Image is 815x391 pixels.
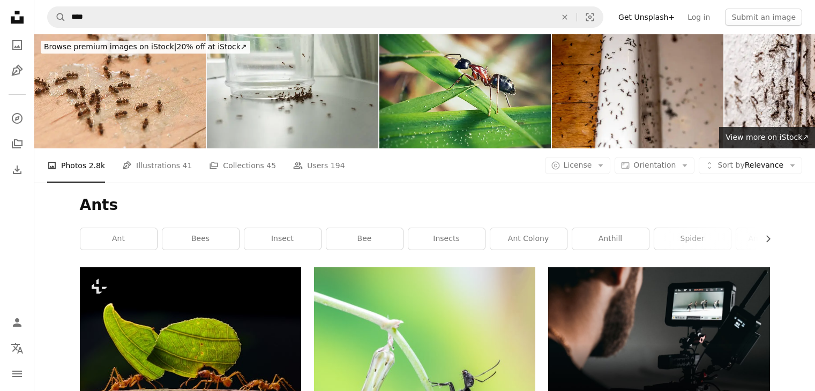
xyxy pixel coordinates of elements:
[34,34,257,60] a: Browse premium images on iStock|20% off at iStock↗
[6,133,28,155] a: Collections
[80,195,770,215] h1: Ants
[293,148,345,183] a: Users 194
[331,160,345,171] span: 194
[44,42,247,51] span: 20% off at iStock ↗
[6,60,28,81] a: Illustrations
[379,34,551,148] img: Formicidae Ant Insect
[44,42,176,51] span: Browse premium images on iStock |
[162,228,239,250] a: bees
[48,7,66,27] button: Search Unsplash
[736,228,813,250] a: ants in house
[80,228,157,250] a: ant
[6,159,28,181] a: Download History
[719,127,815,148] a: View more on iStock↗
[553,7,577,27] button: Clear
[699,157,802,174] button: Sort byRelevance
[408,228,485,250] a: insects
[615,157,694,174] button: Orientation
[34,34,206,148] img: ants on floor eating poison
[717,160,783,171] span: Relevance
[6,312,28,333] a: Log in / Sign up
[6,108,28,129] a: Explore
[6,34,28,56] a: Photos
[6,337,28,359] button: Language
[266,160,276,171] span: 45
[490,228,567,250] a: ant colony
[612,9,681,26] a: Get Unsplash+
[758,228,770,250] button: scroll list to the right
[552,34,723,148] img: Ants in kitchen
[633,161,676,169] span: Orientation
[207,34,378,148] img: mass of ants on glass searching for food.
[564,161,592,169] span: License
[326,228,403,250] a: bee
[726,133,809,141] span: View more on iStock ↗
[654,228,731,250] a: spider
[80,362,301,371] a: a group of ants standing on top of a leaf
[244,228,321,250] a: insect
[47,6,603,28] form: Find visuals sitewide
[572,228,649,250] a: anthill
[209,148,276,183] a: Collections 45
[717,161,744,169] span: Sort by
[725,9,802,26] button: Submit an image
[122,148,192,183] a: Illustrations 41
[545,157,611,174] button: License
[6,363,28,385] button: Menu
[183,160,192,171] span: 41
[681,9,716,26] a: Log in
[577,7,603,27] button: Visual search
